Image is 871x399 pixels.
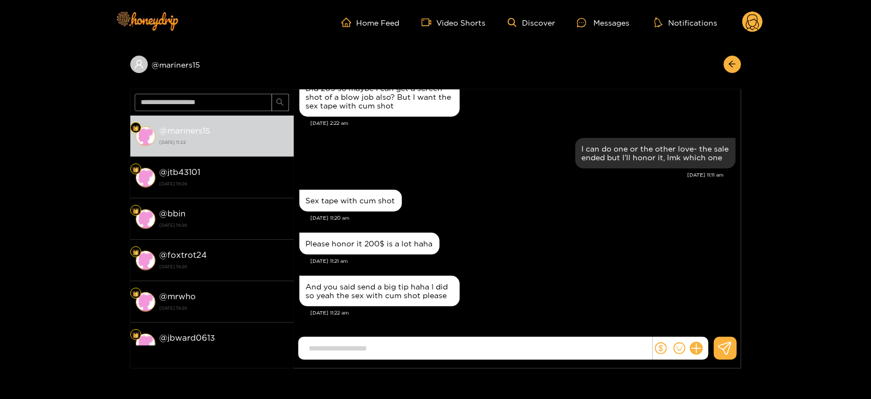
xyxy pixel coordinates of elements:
[299,77,460,117] div: Oct. 6, 2:22 am
[276,98,284,107] span: search
[311,309,736,317] div: [DATE] 11:22 am
[582,144,729,162] div: I can do one or the other love- the sale ended but I’ll honor it, lmk which one
[160,344,289,354] strong: [DATE] 19:26
[160,292,196,301] strong: @ mrwho
[160,333,215,342] strong: @ jbward0613
[136,292,155,312] img: conversation
[160,137,289,147] strong: [DATE] 11:22
[299,190,402,211] div: Oct. 6, 11:20 am
[299,171,724,179] div: [DATE] 11:11 am
[134,59,144,69] span: user
[728,60,736,69] span: arrow-left
[299,276,460,306] div: Oct. 6, 11:22 am
[160,262,289,271] strong: [DATE] 19:26
[724,56,741,73] button: arrow-left
[133,249,139,256] img: Fan Level
[133,125,139,131] img: Fan Level
[655,342,667,354] span: dollar
[653,340,669,356] button: dollar
[160,167,201,177] strong: @ jtb43101
[651,17,720,28] button: Notifications
[508,18,555,27] a: Discover
[306,84,453,110] div: Did 205 so maybe I can get a screen shot of a blow job also? But I want the sex tape with cum shot
[422,17,437,27] span: video-camera
[306,282,453,300] div: And you said send a big tip haha I did so yeah the sex with cum shot please
[341,17,400,27] a: Home Feed
[133,166,139,173] img: Fan Level
[575,138,736,168] div: Oct. 6, 11:11 am
[299,233,440,255] div: Oct. 6, 11:21 am
[136,251,155,270] img: conversation
[306,196,395,205] div: Sex tape with cum shot
[272,94,289,111] button: search
[674,342,686,354] span: smile
[160,179,289,189] strong: [DATE] 19:26
[160,303,289,313] strong: [DATE] 19:26
[160,250,207,259] strong: @ foxtrot24
[136,334,155,353] img: conversation
[136,209,155,229] img: conversation
[160,126,211,135] strong: @ mariners15
[311,257,736,265] div: [DATE] 11:21 am
[311,214,736,222] div: [DATE] 11:20 am
[136,168,155,188] img: conversation
[577,16,629,29] div: Messages
[160,209,186,218] strong: @ bbin
[136,126,155,146] img: conversation
[133,291,139,297] img: Fan Level
[160,220,289,230] strong: [DATE] 19:26
[311,119,736,127] div: [DATE] 2:22 am
[130,56,294,73] div: @mariners15
[133,208,139,214] img: Fan Level
[133,332,139,338] img: Fan Level
[341,17,357,27] span: home
[422,17,486,27] a: Video Shorts
[306,239,433,248] div: Please honor it 200$ is a lot haha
